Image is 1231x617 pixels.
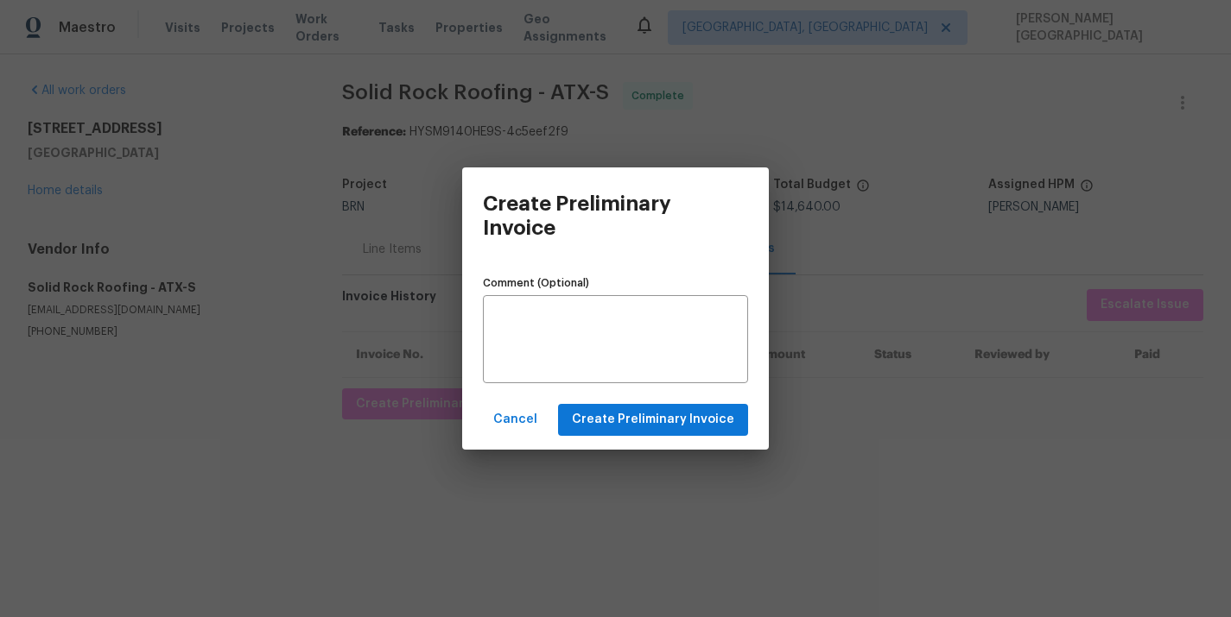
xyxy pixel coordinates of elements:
[558,404,748,436] button: Create Preliminary Invoice
[486,404,544,436] button: Cancel
[483,192,702,240] h3: Create Preliminary Invoice
[493,409,537,431] span: Cancel
[572,409,734,431] span: Create Preliminary Invoice
[483,278,748,288] label: Comment (Optional)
